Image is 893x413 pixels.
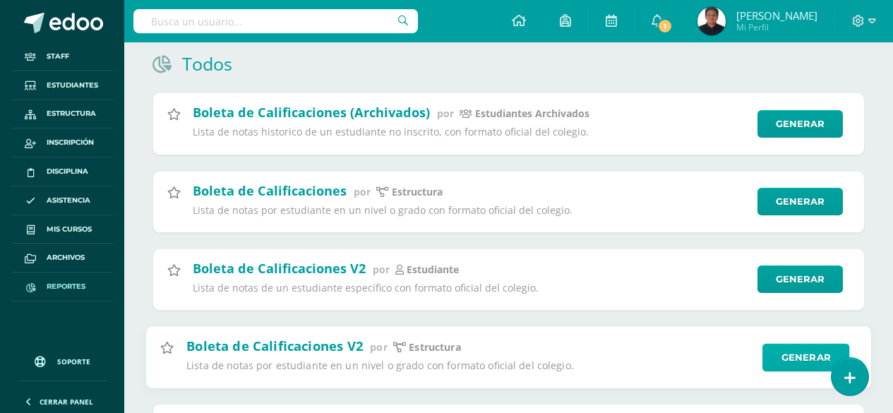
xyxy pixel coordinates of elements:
[193,260,366,277] h2: Boleta de Calificaciones V2
[370,340,387,353] span: por
[47,51,69,62] span: Staff
[475,107,589,120] p: Estudiantes Archivados
[407,263,459,276] p: estudiante
[11,71,113,100] a: Estudiantes
[437,107,454,120] span: por
[186,337,363,354] h2: Boleta de Calificaciones V2
[354,185,371,198] span: por
[697,7,726,35] img: dfb2445352bbaa30de7fa1c39f03f7f6.png
[193,182,347,199] h2: Boleta de Calificaciones
[40,397,93,407] span: Cerrar panel
[11,100,113,129] a: Estructura
[47,166,88,177] span: Disciplina
[757,110,843,138] a: Generar
[57,357,90,366] span: Soporte
[11,157,113,186] a: Disciplina
[657,18,673,34] span: 1
[409,341,460,354] p: Estructura
[11,215,113,244] a: Mis cursos
[133,9,418,33] input: Busca un usuario...
[736,21,817,33] span: Mi Perfil
[47,108,96,119] span: Estructura
[47,252,85,263] span: Archivos
[47,281,85,292] span: Reportes
[182,52,232,76] h1: Todos
[193,126,748,138] p: Lista de notas historico de un estudiante no inscrito, con formato oficial del colegio.
[373,263,390,276] span: por
[193,104,430,121] h2: Boleta de Calificaciones (Archivados)
[11,42,113,71] a: Staff
[757,188,843,215] a: Generar
[736,8,817,23] span: [PERSON_NAME]
[47,224,92,235] span: Mis cursos
[193,282,748,294] p: Lista de notas de un estudiante específico con formato oficial del colegio.
[47,137,94,148] span: Inscripción
[47,195,90,206] span: Asistencia
[392,186,443,198] p: estructura
[11,273,113,301] a: Reportes
[47,80,98,91] span: Estudiantes
[186,359,753,373] p: Lista de notas por estudiante en un nivel o grado con formato oficial del colegio.
[757,265,843,293] a: Generar
[17,342,107,377] a: Soporte
[11,128,113,157] a: Inscripción
[762,343,849,371] a: Generar
[11,186,113,215] a: Asistencia
[11,244,113,273] a: Archivos
[193,204,748,217] p: Lista de notas por estudiante en un nivel o grado con formato oficial del colegio.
